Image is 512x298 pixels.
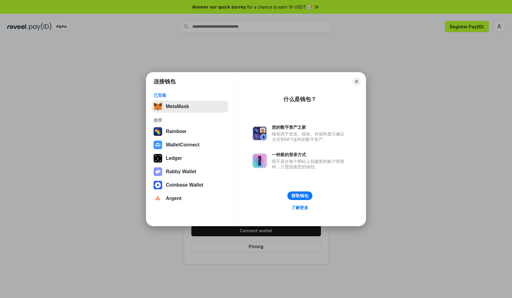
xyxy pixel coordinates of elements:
[154,78,176,85] h1: 连接钱包
[166,196,182,201] div: Argent
[166,142,200,148] div: WalletConnect
[152,192,228,205] button: Argent
[287,191,312,200] button: 获取钱包
[272,159,347,170] div: 而不是在每个网站上创建新的账户和密码，只需连接您的钱包。
[272,124,347,130] div: 您的数字资产之家
[154,102,162,111] img: svg+xml,%3Csvg%20fill%3D%22none%22%20height%3D%2233%22%20viewBox%3D%220%200%2035%2033%22%20width%...
[252,153,267,168] img: svg+xml,%3Csvg%20xmlns%3D%22http%3A%2F%2Fwww.w3.org%2F2000%2Fsvg%22%20fill%3D%22none%22%20viewBox...
[152,152,228,164] button: Ledger
[272,152,347,157] div: 一种新的登录方式
[166,129,186,134] div: Rainbow
[291,193,308,198] div: 获取钱包
[152,125,228,138] button: Rainbow
[154,141,162,149] img: svg+xml,%3Csvg%20width%3D%2228%22%20height%3D%2228%22%20viewBox%3D%220%200%2028%2028%22%20fill%3D...
[152,166,228,178] button: Rabby Wallet
[288,204,312,212] a: 了解更多
[283,96,316,103] div: 什么是钱包？
[154,93,226,98] div: 已安装
[154,194,162,203] img: svg+xml,%3Csvg%20width%3D%2228%22%20height%3D%2228%22%20viewBox%3D%220%200%2028%2028%22%20fill%3D...
[152,100,228,113] button: MetaMask
[152,139,228,151] button: WalletConnect
[166,156,182,161] div: Ledger
[154,117,226,123] div: 推荐
[152,179,228,191] button: Coinbase Wallet
[166,182,203,188] div: Coinbase Wallet
[291,205,308,210] div: 了解更多
[154,181,162,189] img: svg+xml,%3Csvg%20width%3D%2228%22%20height%3D%2228%22%20viewBox%3D%220%200%2028%2028%22%20fill%3D...
[166,169,196,174] div: Rabby Wallet
[154,167,162,176] img: svg+xml,%3Csvg%20xmlns%3D%22http%3A%2F%2Fwww.w3.org%2F2000%2Fsvg%22%20fill%3D%22none%22%20viewBox...
[272,131,347,142] div: 钱包用于发送、接收、存储和显示像以太坊和NFT这样的数字资产。
[166,104,189,109] div: MetaMask
[252,126,267,141] img: svg+xml,%3Csvg%20xmlns%3D%22http%3A%2F%2Fwww.w3.org%2F2000%2Fsvg%22%20fill%3D%22none%22%20viewBox...
[154,154,162,163] img: svg+xml,%3Csvg%20xmlns%3D%22http%3A%2F%2Fwww.w3.org%2F2000%2Fsvg%22%20width%3D%2228%22%20height%3...
[352,77,361,86] button: Close
[154,127,162,136] img: svg+xml,%3Csvg%20width%3D%22120%22%20height%3D%22120%22%20viewBox%3D%220%200%20120%20120%22%20fil...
